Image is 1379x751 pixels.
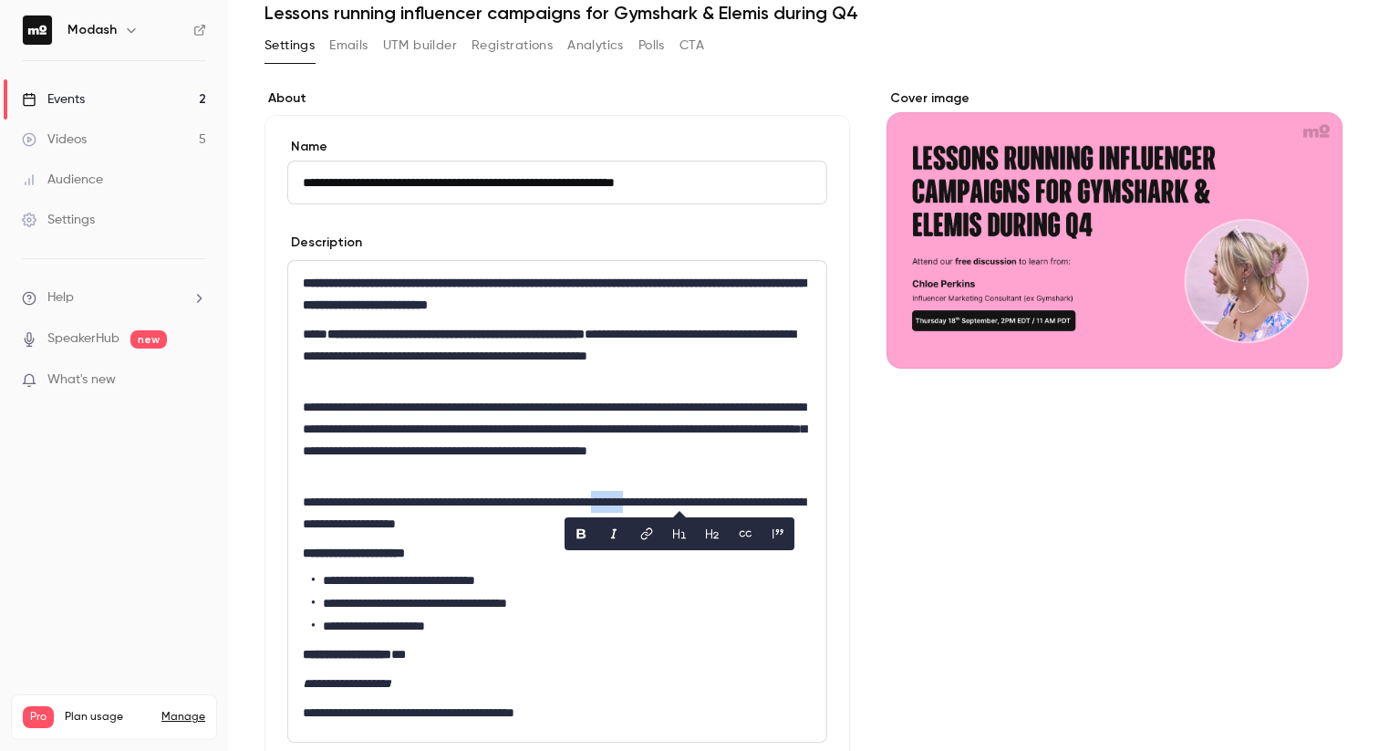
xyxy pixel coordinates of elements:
button: Emails [329,31,368,60]
span: new [130,330,167,349]
section: description [287,260,827,743]
label: About [264,89,850,108]
button: Registrations [472,31,553,60]
button: link [632,519,661,548]
label: Name [287,138,827,156]
button: Settings [264,31,315,60]
button: Analytics [567,31,624,60]
span: What's new [47,370,116,390]
a: Manage [161,710,205,725]
label: Description [287,234,362,252]
button: italic [599,519,628,548]
div: Settings [22,211,95,229]
div: Events [22,90,85,109]
span: Help [47,288,74,308]
p: / 300 [171,728,205,745]
h6: Modash [67,21,117,39]
span: Pro [23,706,54,728]
span: Plan usage [65,710,150,725]
button: cover-image [1291,318,1328,354]
div: Videos [22,130,87,149]
div: editor [288,261,826,742]
a: SpeakerHub [47,329,119,349]
span: 5 [171,731,177,742]
button: UTM builder [383,31,457,60]
img: Modash [23,16,52,45]
section: Cover image [886,89,1343,369]
div: Audience [22,171,103,189]
li: help-dropdown-opener [22,288,206,308]
p: Videos [23,728,57,745]
label: Cover image [886,89,1343,108]
button: bold [566,519,596,548]
button: blockquote [763,519,793,548]
h1: Lessons running influencer campaigns for Gymshark & Elemis during Q4 [264,2,1343,24]
button: CTA [679,31,704,60]
button: Polls [638,31,665,60]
